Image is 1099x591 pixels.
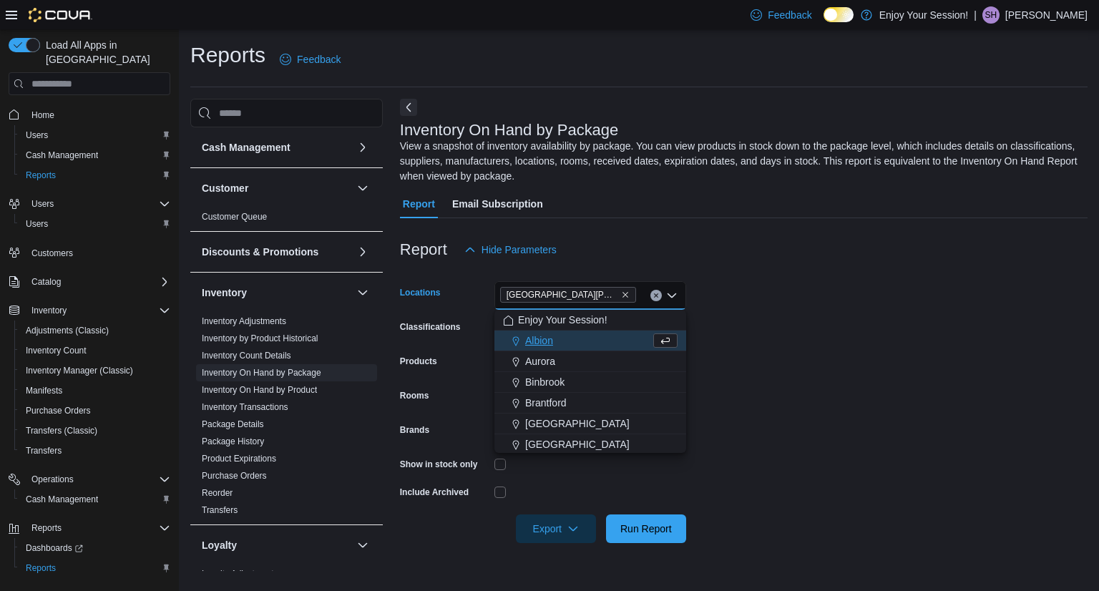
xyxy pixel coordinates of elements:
a: Inventory Transactions [202,402,288,412]
label: Include Archived [400,487,469,498]
button: Close list of options [666,290,678,301]
a: Reorder [202,488,233,498]
span: Hide Parameters [482,243,557,257]
span: Inventory Manager (Classic) [20,362,170,379]
button: Transfers (Classic) [14,421,176,441]
a: Users [20,127,54,144]
a: Users [20,215,54,233]
button: Users [14,125,176,145]
p: Enjoy Your Session! [879,6,969,24]
span: SH [985,6,997,24]
span: Transfers [20,442,170,459]
span: Inventory On Hand by Product [202,384,317,396]
span: Inventory [31,305,67,316]
input: Dark Mode [824,7,854,22]
span: Reports [31,522,62,534]
span: Package Details [202,419,264,430]
span: Users [26,218,48,230]
span: Inventory [26,302,170,319]
span: Dashboards [26,542,83,554]
span: Operations [31,474,74,485]
span: [GEOGRAPHIC_DATA] [525,416,630,431]
span: Customers [26,244,170,262]
a: Transfers [202,505,238,515]
button: Enjoy Your Session! [494,310,686,331]
span: Transfers [26,445,62,456]
button: Reports [26,519,67,537]
span: Manifests [26,385,62,396]
a: Package History [202,436,264,446]
button: Reports [3,518,176,538]
button: Cash Management [14,145,176,165]
span: Operations [26,471,170,488]
span: Users [31,198,54,210]
span: Manifests [20,382,170,399]
button: Cash Management [354,139,371,156]
a: Home [26,107,60,124]
span: Adjustments (Classic) [26,325,109,336]
button: [GEOGRAPHIC_DATA] [494,414,686,434]
button: Cash Management [14,489,176,509]
button: Users [14,214,176,234]
a: Inventory Count [20,342,92,359]
span: Purchase Orders [20,402,170,419]
button: [GEOGRAPHIC_DATA] [494,434,686,455]
button: Reports [14,165,176,185]
button: Discounts & Promotions [354,243,371,260]
span: Product Expirations [202,453,276,464]
a: Feedback [745,1,817,29]
h3: Loyalty [202,538,237,552]
span: Inventory Count Details [202,350,291,361]
a: Transfers [20,442,67,459]
span: Transfers (Classic) [20,422,170,439]
div: Customer [190,208,383,231]
span: Feedback [768,8,811,22]
a: Cash Management [20,491,104,508]
button: Clear input [650,290,662,301]
p: [PERSON_NAME] [1005,6,1088,24]
span: Catalog [31,276,61,288]
span: Inventory Transactions [202,401,288,413]
span: Reports [26,562,56,574]
span: Inventory Adjustments [202,316,286,327]
span: Export [524,514,587,543]
span: Cash Management [20,491,170,508]
label: Rooms [400,390,429,401]
button: Customers [3,243,176,263]
img: Cova [29,8,92,22]
span: Enjoy Your Session! [518,313,607,327]
span: Cash Management [26,150,98,161]
a: Inventory Manager (Classic) [20,362,139,379]
label: Show in stock only [400,459,478,470]
a: Inventory by Product Historical [202,333,318,343]
button: Home [3,104,176,124]
h3: Inventory [202,285,247,300]
button: Albion [494,331,686,351]
span: Sault Ste Marie - Hillside [500,287,636,303]
a: Dashboards [20,539,89,557]
h3: Discounts & Promotions [202,245,318,259]
span: [GEOGRAPHIC_DATA] [525,437,630,451]
span: Dashboards [20,539,170,557]
button: Users [3,194,176,214]
span: Load All Apps in [GEOGRAPHIC_DATA] [40,38,170,67]
button: Brantford [494,393,686,414]
a: Inventory On Hand by Product [202,385,317,395]
span: Home [26,105,170,123]
span: Purchase Orders [26,405,91,416]
button: Operations [26,471,79,488]
button: Catalog [26,273,67,290]
h3: Inventory On Hand by Package [400,122,619,139]
a: Inventory Adjustments [202,316,286,326]
span: Package History [202,436,264,447]
button: Adjustments (Classic) [14,321,176,341]
button: Inventory Count [14,341,176,361]
span: Reports [20,167,170,184]
a: Product Expirations [202,454,276,464]
button: Hide Parameters [459,235,562,264]
span: Cash Management [26,494,98,505]
button: Customer [354,180,371,197]
a: Inventory Count Details [202,351,291,361]
span: Home [31,109,54,121]
h3: Cash Management [202,140,290,155]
